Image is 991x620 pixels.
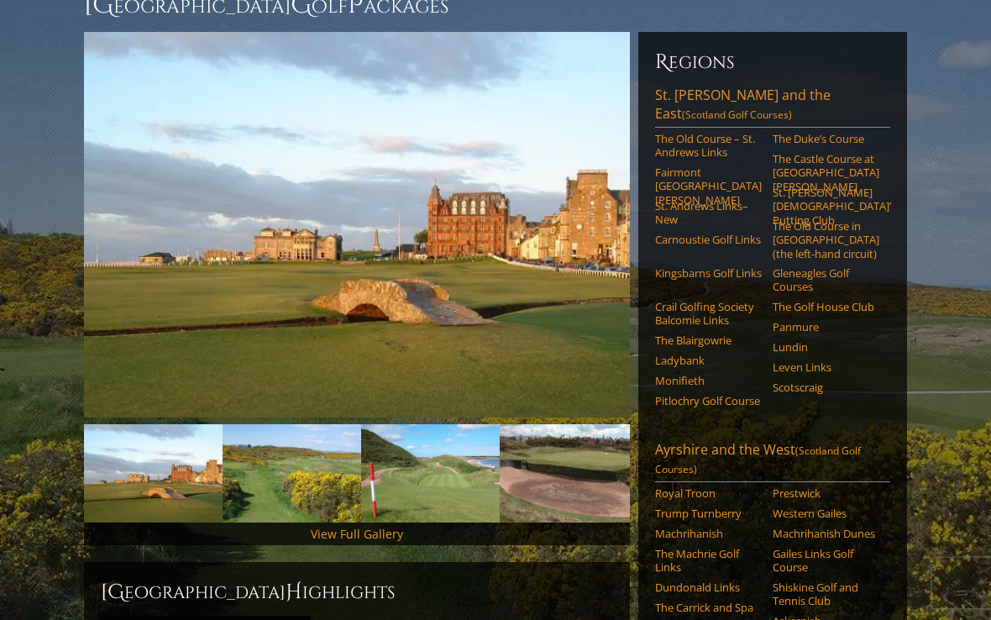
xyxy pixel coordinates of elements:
a: St. [PERSON_NAME] and the East(Scotland Golf Courses) [655,86,890,128]
a: Fairmont [GEOGRAPHIC_DATA][PERSON_NAME] [655,166,762,207]
a: St. [PERSON_NAME] [DEMOGRAPHIC_DATA]’ Putting Club [773,186,879,227]
a: Trump Turnberry [655,507,762,520]
span: H [286,579,302,606]
a: Crail Golfing Society Balcomie Links [655,300,762,328]
a: St. Andrews Links–New [655,199,762,227]
a: Ayrshire and the West(Scotland Golf Courses) [655,440,890,482]
a: The Old Course – St. Andrews Links [655,132,762,160]
a: Machrihanish Dunes [773,527,879,540]
a: Western Gailes [773,507,879,520]
a: Ladybank [655,354,762,367]
a: The Duke’s Course [773,132,879,145]
a: Machrihanish [655,527,762,540]
a: Panmure [773,320,879,334]
a: Dundonald Links [655,581,762,594]
a: Leven Links [773,360,879,374]
span: (Scotland Golf Courses) [682,108,792,122]
a: Pitlochry Golf Course [655,394,762,407]
a: The Old Course in [GEOGRAPHIC_DATA] (the left-hand circuit) [773,219,879,260]
a: The Carrick and Spa [655,601,762,614]
a: Monifieth [655,374,762,387]
a: Royal Troon [655,486,762,500]
a: Carnoustie Golf Links [655,233,762,246]
a: The Machrie Golf Links [655,547,762,575]
a: The Golf House Club [773,300,879,313]
a: Shiskine Golf and Tennis Club [773,581,879,608]
a: Kingsbarns Golf Links [655,266,762,280]
a: Gailes Links Golf Course [773,547,879,575]
a: The Castle Course at [GEOGRAPHIC_DATA][PERSON_NAME] [773,152,879,193]
a: Scotscraig [773,381,879,394]
h6: Regions [655,49,890,76]
a: Gleneagles Golf Courses [773,266,879,294]
h2: [GEOGRAPHIC_DATA] ighlights [101,579,613,606]
a: The Blairgowrie [655,334,762,347]
a: View Full Gallery [311,526,403,542]
a: Lundin [773,340,879,354]
a: Prestwick [773,486,879,500]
